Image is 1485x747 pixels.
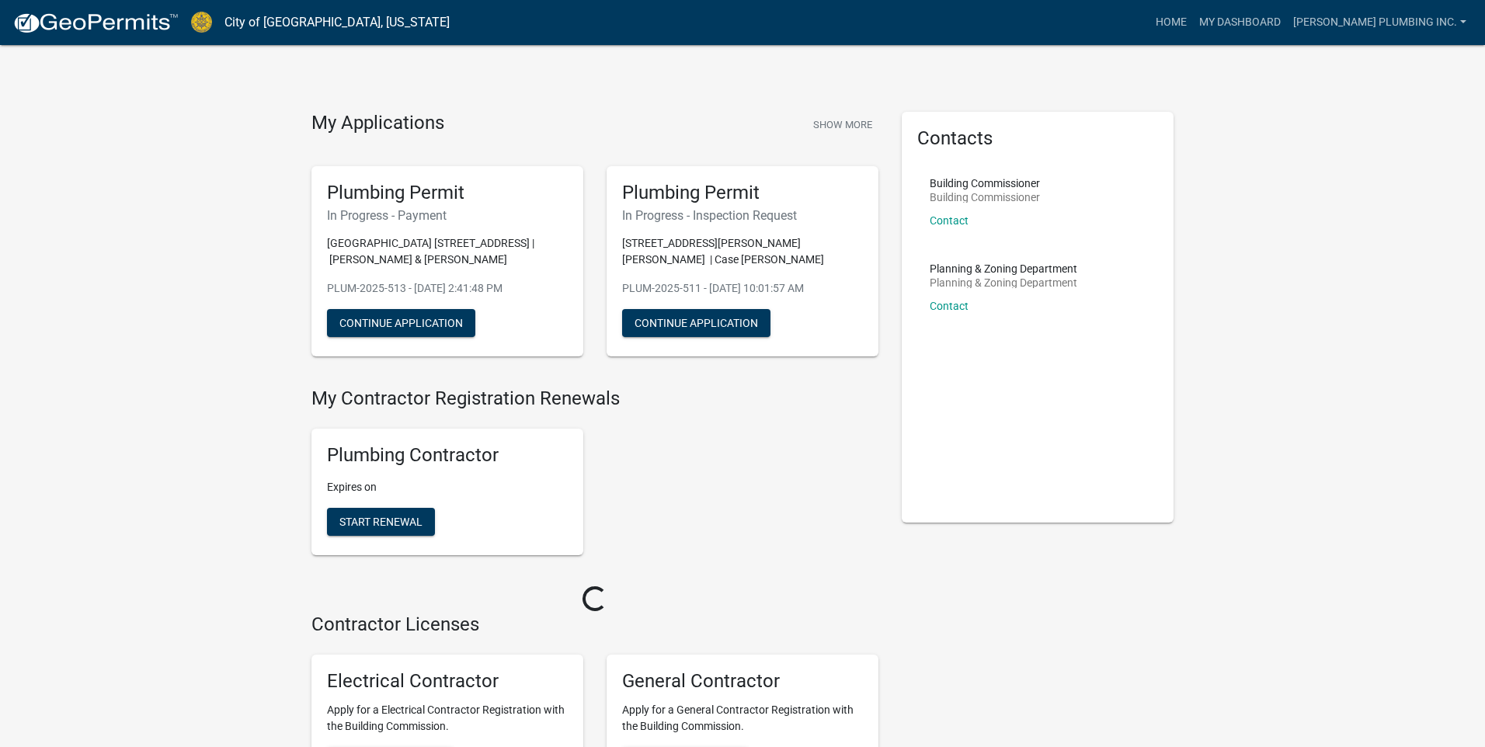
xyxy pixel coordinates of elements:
p: Apply for a General Contractor Registration with the Building Commission. [622,702,863,735]
a: Contact [930,300,969,312]
p: PLUM-2025-511 - [DATE] 10:01:57 AM [622,280,863,297]
h6: In Progress - Payment [327,208,568,223]
p: Building Commissioner [930,192,1040,203]
p: PLUM-2025-513 - [DATE] 2:41:48 PM [327,280,568,297]
a: [PERSON_NAME] Plumbing inc. [1287,8,1473,37]
button: Continue Application [327,309,475,337]
img: City of Jeffersonville, Indiana [191,12,212,33]
p: [STREET_ADDRESS][PERSON_NAME][PERSON_NAME] | Case [PERSON_NAME] [622,235,863,268]
p: Planning & Zoning Department [930,277,1077,288]
h5: Plumbing Permit [622,182,863,204]
h5: Plumbing Permit [327,182,568,204]
h4: My Contractor Registration Renewals [311,387,878,410]
a: Contact [930,214,969,227]
p: Apply for a Electrical Contractor Registration with the Building Commission. [327,702,568,735]
h5: Electrical Contractor [327,670,568,693]
h4: Contractor Licenses [311,613,878,636]
h5: Plumbing Contractor [327,444,568,467]
button: Continue Application [622,309,770,337]
button: Show More [807,112,878,137]
p: Expires on [327,479,568,495]
p: [GEOGRAPHIC_DATA] [STREET_ADDRESS] | [PERSON_NAME] & [PERSON_NAME] [327,235,568,268]
h6: In Progress - Inspection Request [622,208,863,223]
p: Planning & Zoning Department [930,263,1077,274]
h5: Contacts [917,127,1158,150]
wm-registration-list-section: My Contractor Registration Renewals [311,387,878,568]
p: Building Commissioner [930,178,1040,189]
h5: General Contractor [622,670,863,693]
h4: My Applications [311,112,444,135]
a: Home [1149,8,1193,37]
span: Start Renewal [339,516,423,528]
a: City of [GEOGRAPHIC_DATA], [US_STATE] [224,9,450,36]
a: My Dashboard [1193,8,1287,37]
button: Start Renewal [327,508,435,536]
